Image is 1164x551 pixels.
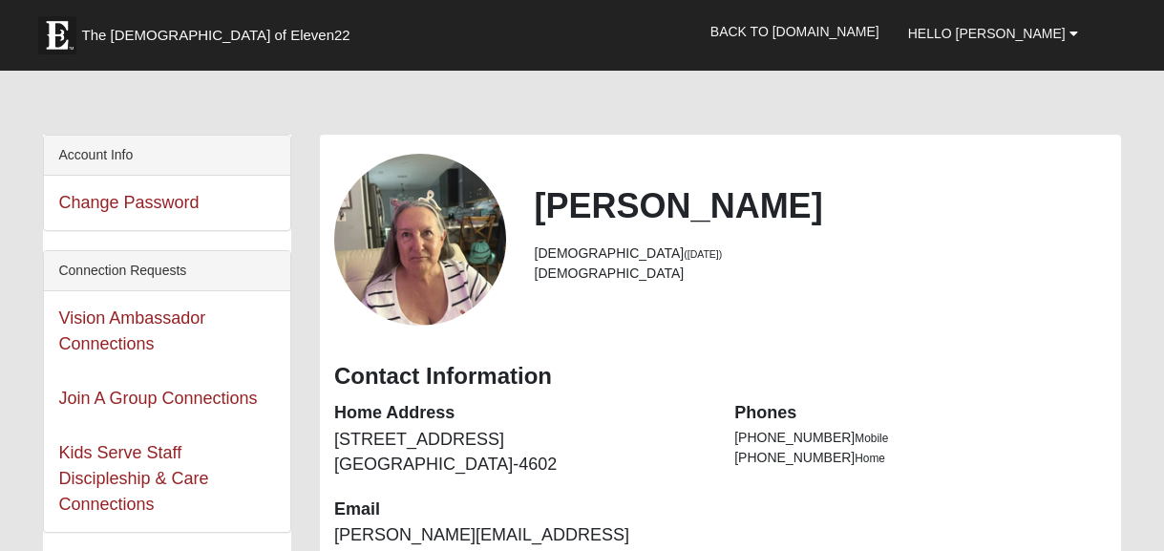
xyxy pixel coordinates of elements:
span: The [DEMOGRAPHIC_DATA] of Eleven22 [81,26,349,45]
dd: [STREET_ADDRESS] [GEOGRAPHIC_DATA]-4602 [334,428,706,477]
small: ([DATE]) [684,248,722,260]
span: Hello [PERSON_NAME] [908,26,1066,41]
li: [DEMOGRAPHIC_DATA] [535,244,1107,264]
a: The [DEMOGRAPHIC_DATA] of Eleven22 [29,7,411,54]
a: Back to [DOMAIN_NAME] [696,8,894,55]
a: Hello [PERSON_NAME] [894,10,1092,57]
h2: [PERSON_NAME] [535,185,1107,226]
li: [PHONE_NUMBER] [734,448,1106,468]
a: Kids Serve Staff Discipleship & Care Connections [58,443,208,514]
dt: Phones [734,401,1106,426]
span: Home [855,452,885,465]
dt: Email [334,498,706,522]
div: Account Info [44,136,290,176]
h3: Contact Information [334,363,1107,391]
a: View Fullsize Photo [334,154,506,326]
a: Vision Ambassador Connections [58,308,205,353]
a: Join A Group Connections [58,389,257,408]
li: [DEMOGRAPHIC_DATA] [535,264,1107,284]
img: Eleven22 logo [38,16,76,54]
dt: Home Address [334,401,706,426]
div: Connection Requests [44,251,290,291]
li: [PHONE_NUMBER] [734,428,1106,448]
span: Mobile [855,432,888,445]
a: Change Password [58,193,199,212]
